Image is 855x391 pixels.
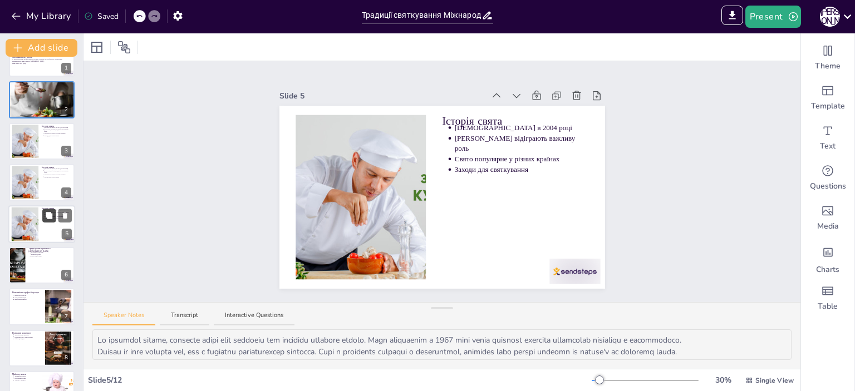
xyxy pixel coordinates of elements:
[710,374,736,386] div: 30 %
[42,207,72,210] p: Історія свята
[44,128,71,132] p: [PERSON_NAME] відіграють важливу роль
[45,211,72,215] p: [PERSON_NAME] відіграють важливу роль
[61,146,71,156] div: 3
[61,105,71,115] div: 2
[45,209,72,211] p: [DEMOGRAPHIC_DATA] в 2004 році
[92,311,155,326] button: Speaker Notes
[801,278,854,318] div: Add a table
[801,158,854,198] div: Get real-time input from your audience
[6,39,77,57] button: Add slide
[8,7,76,25] button: My Library
[42,125,71,128] p: Історія свята
[811,101,845,112] span: Template
[9,247,75,284] div: 6
[9,40,75,77] div: 1
[12,331,42,334] p: Кулінарні конкурси
[88,38,106,56] div: Layout
[818,301,838,312] span: Table
[745,6,801,28] button: Present
[279,90,485,102] div: Slide 5
[9,288,75,325] div: 7
[14,379,38,382] p: Участь у процесі
[8,205,75,243] div: 5
[92,329,792,360] textarea: Lo ipsumdol sitame, consecte adipi elit seddoeiu tem incididu utlabore etdolo. Magn aliquaenim a ...
[721,6,743,28] span: Export to PowerPoint
[12,62,71,65] p: Generated with [URL]
[31,253,71,255] p: Майстер-класи
[44,126,71,128] p: [DEMOGRAPHIC_DATA] в 2004 році
[755,375,794,385] span: Single View
[160,311,209,326] button: Transcript
[454,123,588,133] p: [DEMOGRAPHIC_DATA] в 2004 році
[44,132,71,135] p: Свято популярне у різних країнах
[12,373,38,376] p: Майстер-класи
[61,311,71,322] div: 7
[44,167,71,170] p: [DEMOGRAPHIC_DATA] в 2004 році
[214,311,294,326] button: Interactive Questions
[14,299,42,301] p: Визнання професії
[820,7,840,27] div: Р [PERSON_NAME]
[454,165,588,175] p: Заходи для святкування
[817,221,839,232] span: Media
[45,217,72,220] p: Заходи для святкування
[14,377,38,379] p: Різноманітні теми
[84,11,119,22] div: Saved
[442,113,588,128] p: Історія свята
[117,41,131,54] span: Position
[12,58,71,62] p: У цій презентації ми розглянемо історію, традиції та особливості святкування Міжнародного дня кух...
[44,174,71,176] p: Свято популярне у різних країнах
[12,291,42,294] p: Важливість професії кухаря
[362,7,481,23] input: Insert title
[44,135,71,137] p: Заходи для святкування
[801,38,854,78] div: Change the overall theme
[44,176,71,178] p: Заходи для святкування
[42,209,56,222] button: Duplicate Slide
[816,264,839,275] span: Charts
[801,198,854,238] div: Add images, graphics, shapes or video
[61,353,71,363] div: 8
[801,118,854,158] div: Add text boxes
[58,209,72,222] button: Delete Slide
[62,229,72,239] div: 5
[14,336,42,338] p: Креативність у приготуванні
[88,374,592,386] div: Slide 5 / 12
[31,251,71,253] p: Кулінарні конкурси
[14,296,42,299] p: Об'єднання людей
[31,255,71,258] p: Дегустації страв
[42,166,71,169] p: Історія свята
[14,334,42,336] p: Демонстрація навичок
[14,375,38,377] p: Досвідчені кухарі
[820,141,836,152] span: Text
[801,78,854,118] div: Add ready made slides
[9,123,75,160] div: 3
[454,154,588,164] p: Свято популярне у різних країнах
[45,215,72,217] p: Свято популярне у різних країнах
[9,164,75,201] div: 4
[44,170,71,174] p: [PERSON_NAME] відіграють важливу роль
[820,6,840,28] button: Р [PERSON_NAME]
[28,247,71,253] p: Традиції святкування в [GEOGRAPHIC_DATA]
[61,187,71,198] div: 4
[815,61,841,72] span: Theme
[14,295,42,297] p: Вплив на культуру
[810,181,846,192] span: Questions
[454,133,588,154] p: [PERSON_NAME] відіграють важливу роль
[61,270,71,280] div: 6
[801,238,854,278] div: Add charts and graphs
[61,63,71,73] div: 1
[14,338,42,340] p: Обмін досвідом
[9,81,75,118] div: 2
[9,330,75,367] div: 8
